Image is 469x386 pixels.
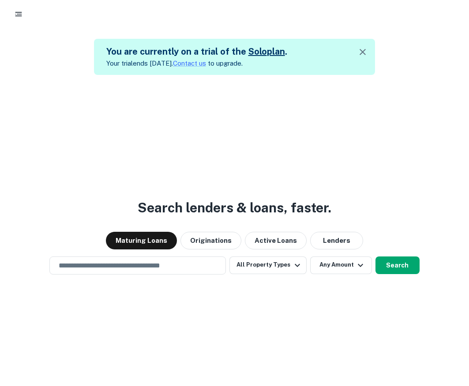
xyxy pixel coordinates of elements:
[310,256,372,274] button: Any Amount
[173,59,206,67] a: Contact us
[106,232,177,249] button: Maturing Loans
[106,58,287,69] p: Your trial ends [DATE]. to upgrade.
[375,256,420,274] button: Search
[180,232,241,249] button: Originations
[229,256,306,274] button: All Property Types
[310,232,363,249] button: Lenders
[425,315,469,358] iframe: Chat Widget
[248,46,285,57] a: Soloplan
[106,45,287,58] h5: You are currently on a trial of the .
[245,232,307,249] button: Active Loans
[138,198,331,218] h3: Search lenders & loans, faster.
